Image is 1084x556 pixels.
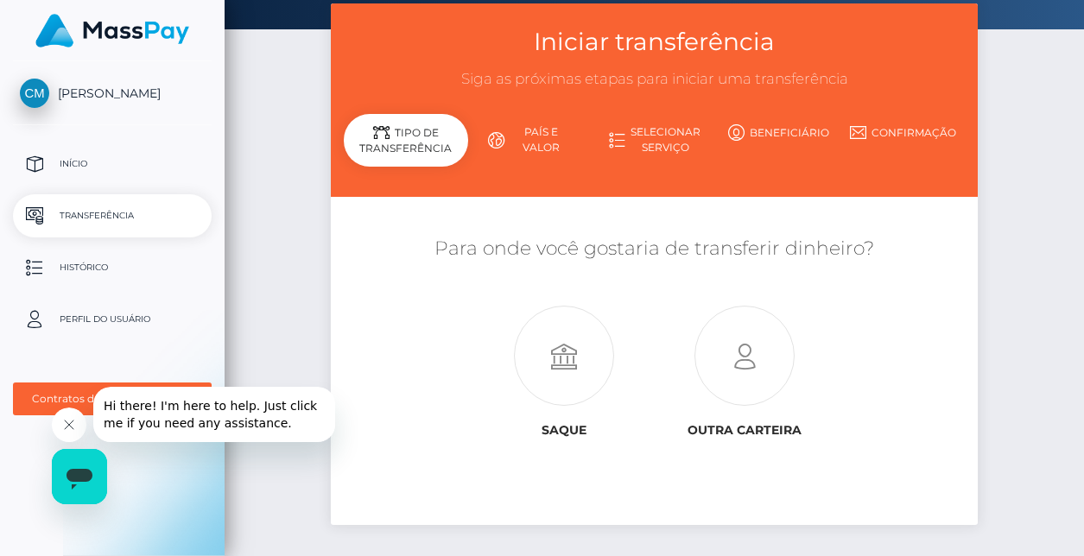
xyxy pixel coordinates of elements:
iframe: Fechar mensagem [52,408,86,442]
button: Contratos de usuário [13,382,212,415]
p: Perfil do usuário [20,306,205,332]
p: Início [20,151,205,177]
h6: Outra carteira [667,423,821,438]
h3: Iniciar transferência [344,25,965,59]
h3: Siga as próximas etapas para iniciar uma transferência [344,69,965,90]
div: Tipo de transferência [344,114,468,167]
p: Transferência [20,203,205,229]
a: Perfil do usuário [13,298,212,341]
h6: Saque [487,423,641,438]
h5: Para onde você gostaria de transferir dinheiro? [344,236,965,262]
a: Transferência [13,194,212,237]
a: Confirmação [840,117,965,148]
span: [PERSON_NAME] [13,85,212,101]
div: Contratos de usuário [32,392,174,406]
a: País e valor [468,117,593,162]
a: Início [13,142,212,186]
img: MassPay [35,14,189,47]
a: Beneficiário [716,117,840,148]
a: Histórico [13,246,212,289]
a: Selecionar serviço [593,117,717,162]
iframe: Botão para abrir a janela de mensagens [52,449,107,504]
p: Histórico [20,255,205,281]
iframe: Mensagem da empresa [93,387,335,442]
